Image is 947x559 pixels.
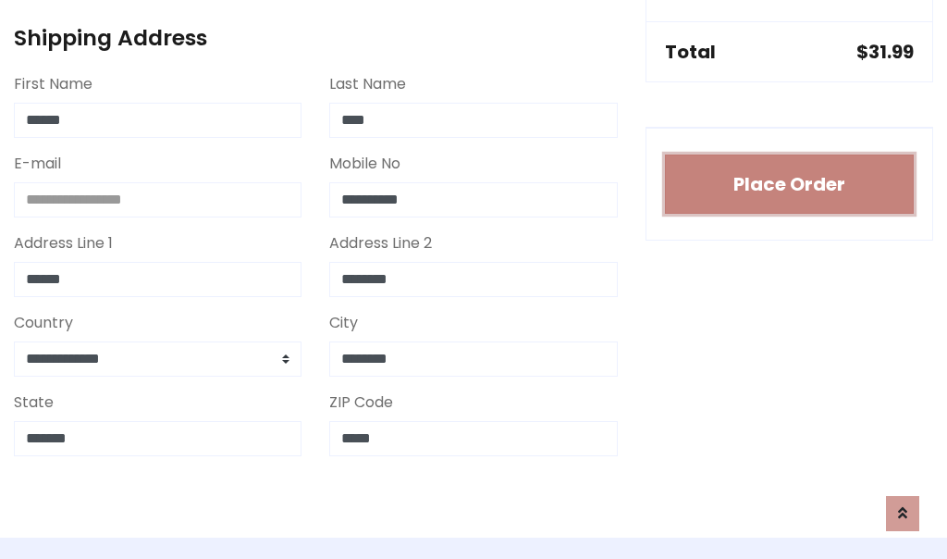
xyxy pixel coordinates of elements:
[329,73,406,95] label: Last Name
[14,73,92,95] label: First Name
[856,41,914,63] h5: $
[14,153,61,175] label: E-mail
[868,39,914,65] span: 31.99
[329,232,432,255] label: Address Line 2
[14,391,54,414] label: State
[14,312,73,334] label: Country
[329,312,358,334] label: City
[14,232,113,255] label: Address Line 1
[329,153,400,175] label: Mobile No
[665,155,914,214] button: Place Order
[329,391,393,414] label: ZIP Code
[14,25,618,51] h4: Shipping Address
[665,41,716,63] h5: Total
